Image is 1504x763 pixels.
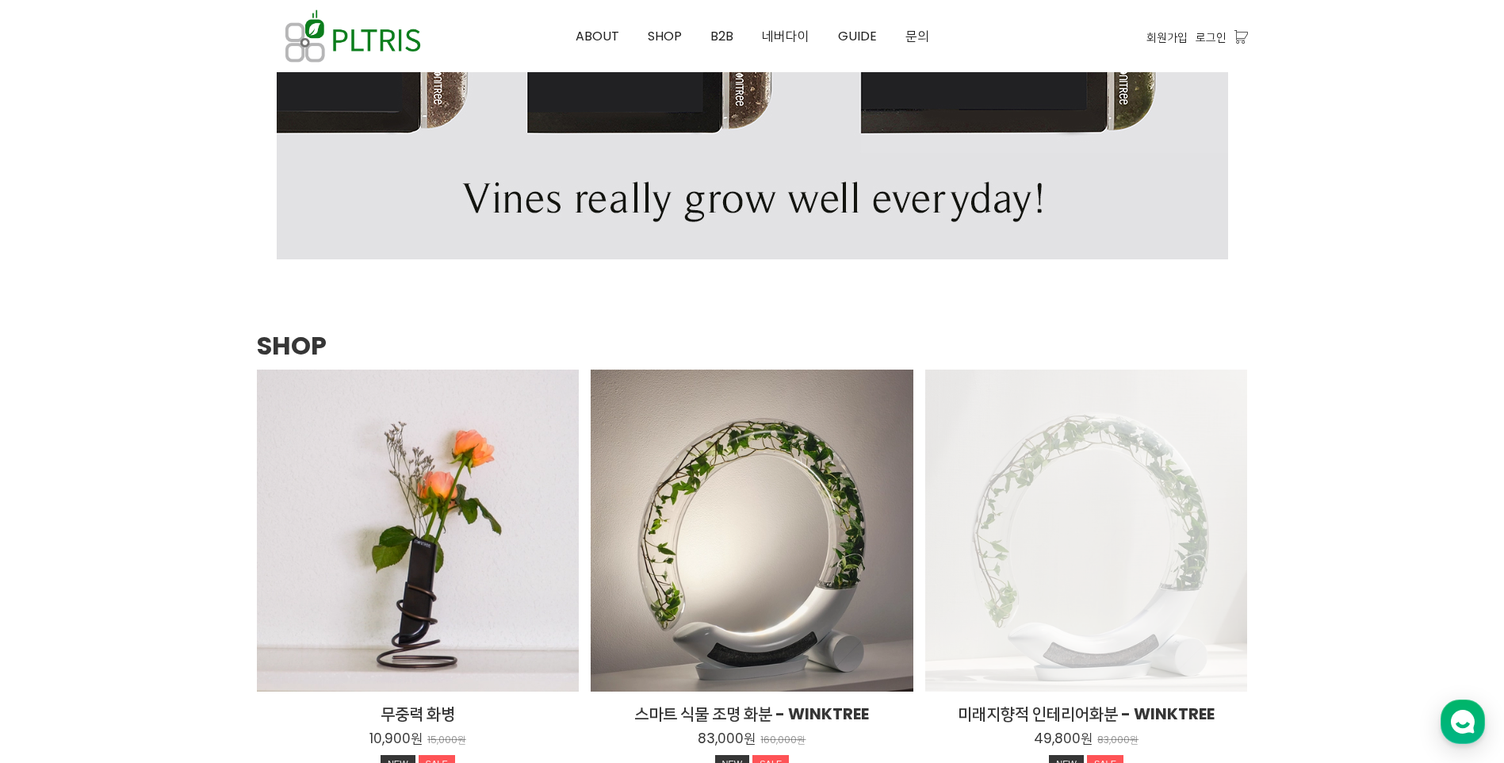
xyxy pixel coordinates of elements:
[257,328,327,363] strong: SHOP
[369,730,423,747] p: 10,900원
[245,527,264,539] span: 설정
[905,27,929,45] span: 문의
[1196,29,1227,46] a: 로그인
[698,730,756,747] p: 83,000원
[762,27,809,45] span: 네버다이
[561,1,633,72] a: ABOUT
[5,503,105,543] a: 홈
[748,1,824,72] a: 네버다이
[648,27,682,45] span: SHOP
[633,1,696,72] a: SHOP
[145,527,164,540] span: 대화
[105,503,205,543] a: 대화
[257,703,580,725] h2: 무중력 화병
[576,27,619,45] span: ABOUT
[1034,730,1093,747] p: 49,800원
[838,27,877,45] span: GUIDE
[824,1,891,72] a: GUIDE
[1146,29,1188,46] a: 회원가입
[427,734,466,746] p: 15,000원
[710,27,733,45] span: B2B
[205,503,304,543] a: 설정
[591,703,913,725] h2: 스마트 식물 조명 화분 - WINKTREE
[1097,734,1139,746] p: 83,000원
[760,734,806,746] p: 160,000원
[50,527,59,539] span: 홈
[891,1,943,72] a: 문의
[696,1,748,72] a: B2B
[925,703,1248,725] h2: 미래지향적 인테리어화분 - WINKTREE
